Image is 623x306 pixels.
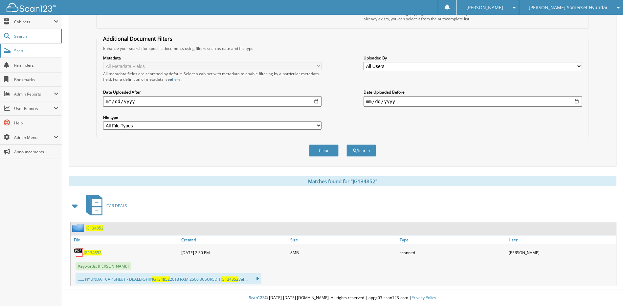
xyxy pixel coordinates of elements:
[76,273,261,284] div: ...... HYUNDAT CAP SHEET - DEALERSHIP 2018 RAM 2500 3C6UR5DJ1 Veh...
[398,235,507,244] a: Type
[180,246,289,259] div: [DATE] 2:30 PM
[14,135,54,140] span: Admin Menu
[103,96,322,107] input: start
[106,203,127,208] span: CAR DEALS
[364,11,582,22] div: Select a cabinet and begin typing the name of the folder you want to search in. If the name match...
[69,176,616,186] div: Matches found for "JG134852"
[529,6,607,10] span: [PERSON_NAME] Somerset Hyundai
[289,235,398,244] a: Size
[7,3,56,12] img: scan123-logo-white.svg
[346,144,376,157] button: Search
[74,248,84,257] img: PDF.png
[398,246,507,259] div: scanned
[364,55,582,61] label: Uploaded By
[364,89,582,95] label: Date Uploaded Before
[14,19,54,25] span: Cabinets
[14,48,58,54] span: Scan
[86,225,103,231] a: JG134852
[103,71,322,82] div: All metadata fields are searched by default. Select a cabinet with metadata to enable filtering b...
[221,276,238,282] span: JG134852
[82,193,127,219] a: CAR DEALS
[289,246,398,259] div: 8MB
[180,235,289,244] a: Created
[14,149,58,155] span: Announcements
[72,224,86,232] img: folder2.png
[76,262,131,270] span: Keywords: [PERSON_NAME]
[103,115,322,120] label: File type
[590,274,623,306] iframe: Chat Widget
[14,77,58,82] span: Bookmarks
[100,35,176,42] legend: Additional Document Filters
[364,96,582,107] input: end
[103,89,322,95] label: Date Uploaded After
[14,120,58,126] span: Help
[84,250,101,255] a: JG134852
[14,106,54,111] span: User Reports
[249,295,265,300] span: Scan123
[507,235,616,244] a: User
[103,55,322,61] label: Metadata
[172,76,181,82] a: here
[100,46,585,51] div: Enhance your search for specific documents using filters such as date and file type.
[412,295,436,300] a: Privacy Policy
[62,290,623,306] div: © [DATE]-[DATE] [DOMAIN_NAME]. All rights reserved | appg03-scan123-com |
[14,62,58,68] span: Reminders
[152,276,170,282] span: JG134852
[14,91,54,97] span: Admin Reports
[71,235,180,244] a: File
[14,33,57,39] span: Search
[507,246,616,259] div: [PERSON_NAME]
[309,144,339,157] button: Clear
[466,6,503,10] span: [PERSON_NAME]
